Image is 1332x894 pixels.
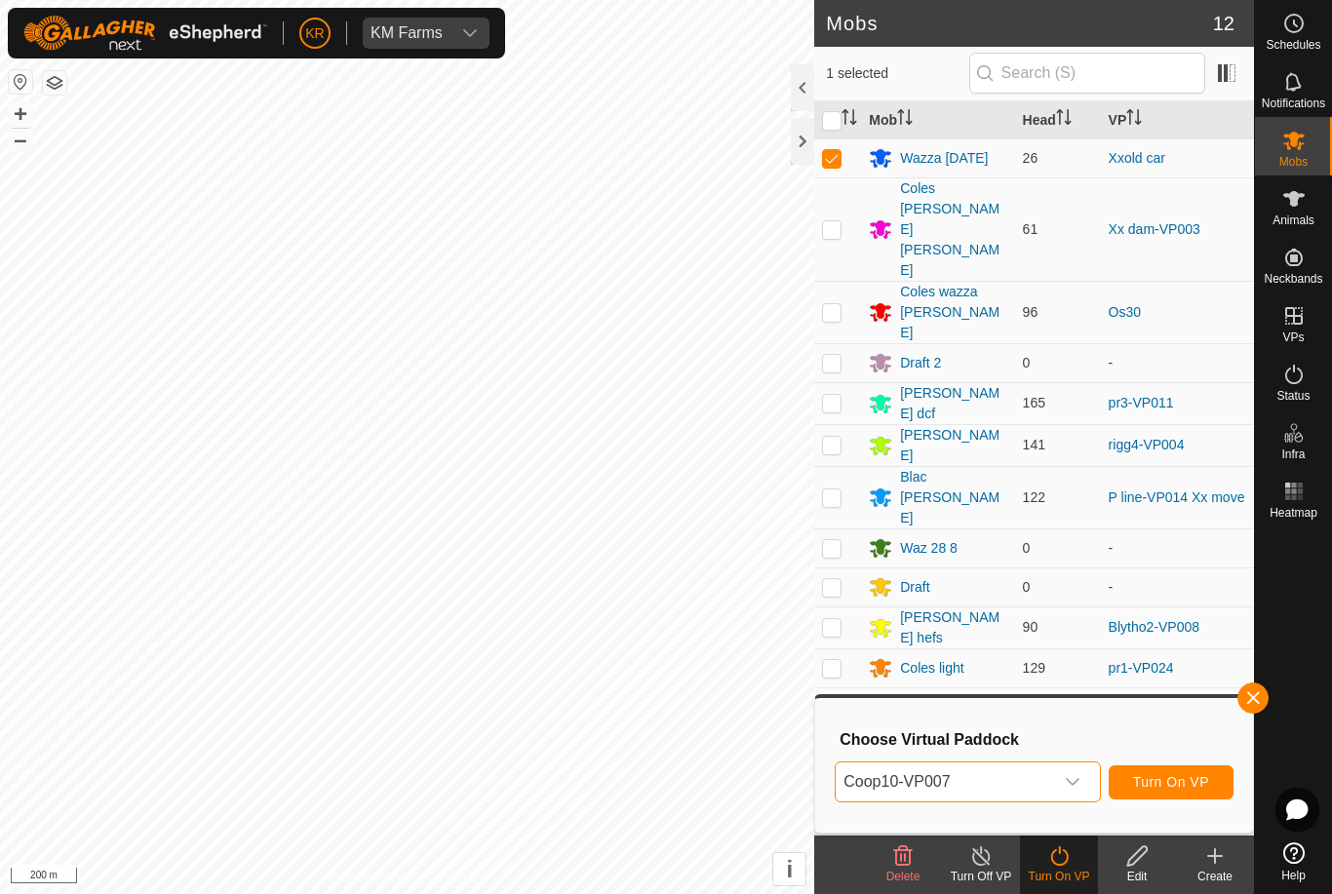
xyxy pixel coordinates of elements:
td: - [1101,567,1254,606]
span: Status [1276,390,1310,402]
span: Heatmap [1270,507,1317,519]
h2: Mobs [826,12,1213,35]
span: VPs [1282,331,1304,343]
span: Infra [1281,448,1305,460]
div: Draft 2 [900,353,941,373]
button: Reset Map [9,70,32,94]
span: Neckbands [1264,273,1322,285]
a: Xx dam-VP003 [1109,221,1200,237]
div: dropdown trigger [451,18,490,49]
div: Edit [1098,868,1176,885]
input: Search (S) [969,53,1205,94]
th: VP [1101,101,1254,139]
td: - [1101,343,1254,382]
span: 0 [1023,355,1031,370]
div: Turn Off VP [942,868,1020,885]
button: + [9,102,32,126]
span: 165 [1023,395,1045,410]
span: Animals [1273,214,1314,226]
p-sorticon: Activate to sort [1126,112,1142,128]
button: Turn On VP [1109,765,1234,799]
a: Help [1255,835,1332,889]
span: 61 [1023,221,1038,237]
a: Privacy Policy [331,869,404,886]
a: pr1-VP024 [1109,660,1174,676]
button: Map Layers [43,71,66,95]
a: P line-VP014 Xx move [1109,489,1245,505]
p-sorticon: Activate to sort [1056,112,1072,128]
a: Contact Us [426,869,484,886]
a: Os30 [1109,304,1141,320]
span: Turn On VP [1133,774,1209,790]
span: i [786,856,793,882]
span: Mobs [1279,156,1308,168]
div: [PERSON_NAME] dcf [900,383,1006,424]
span: Delete [886,870,921,883]
div: dropdown trigger [1053,762,1092,801]
span: 122 [1023,489,1045,505]
th: Head [1015,101,1101,139]
p-sorticon: Activate to sort [897,112,913,128]
span: 96 [1023,304,1038,320]
th: Mob [861,101,1014,139]
div: Turn On VP [1020,868,1098,885]
span: 141 [1023,437,1045,452]
div: Blac [PERSON_NAME] [900,467,1006,528]
span: Coop10-VP007 [836,762,1052,801]
span: 90 [1023,619,1038,635]
div: Coles light [900,658,963,679]
div: Draft [900,577,929,598]
p-sorticon: Activate to sort [842,112,857,128]
td: - [1101,528,1254,567]
span: 1 selected [826,63,968,84]
button: – [9,128,32,151]
span: KR [305,23,324,44]
a: rigg4-VP004 [1109,437,1185,452]
div: Coles [PERSON_NAME] [PERSON_NAME] [900,178,1006,281]
a: Blytho2-VP008 [1109,619,1199,635]
span: 129 [1023,660,1045,676]
span: KM Farms [363,18,451,49]
div: Create [1176,868,1254,885]
a: pr3-VP011 [1109,395,1174,410]
span: 0 [1023,540,1031,556]
span: Schedules [1266,39,1320,51]
span: Notifications [1262,97,1325,109]
span: Help [1281,870,1306,881]
span: 0 [1023,579,1031,595]
div: KM Farms [371,25,443,41]
a: Xxold car [1109,150,1165,166]
span: 26 [1023,150,1038,166]
div: [PERSON_NAME] [900,425,1006,466]
div: [PERSON_NAME] hefs [900,607,1006,648]
button: i [773,853,805,885]
h3: Choose Virtual Paddock [840,730,1234,749]
div: Waz 28 8 [900,538,958,559]
img: Gallagher Logo [23,16,267,51]
div: Coles wazza [PERSON_NAME] [900,282,1006,343]
div: Wazza [DATE] [900,148,988,169]
span: 12 [1213,9,1234,38]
